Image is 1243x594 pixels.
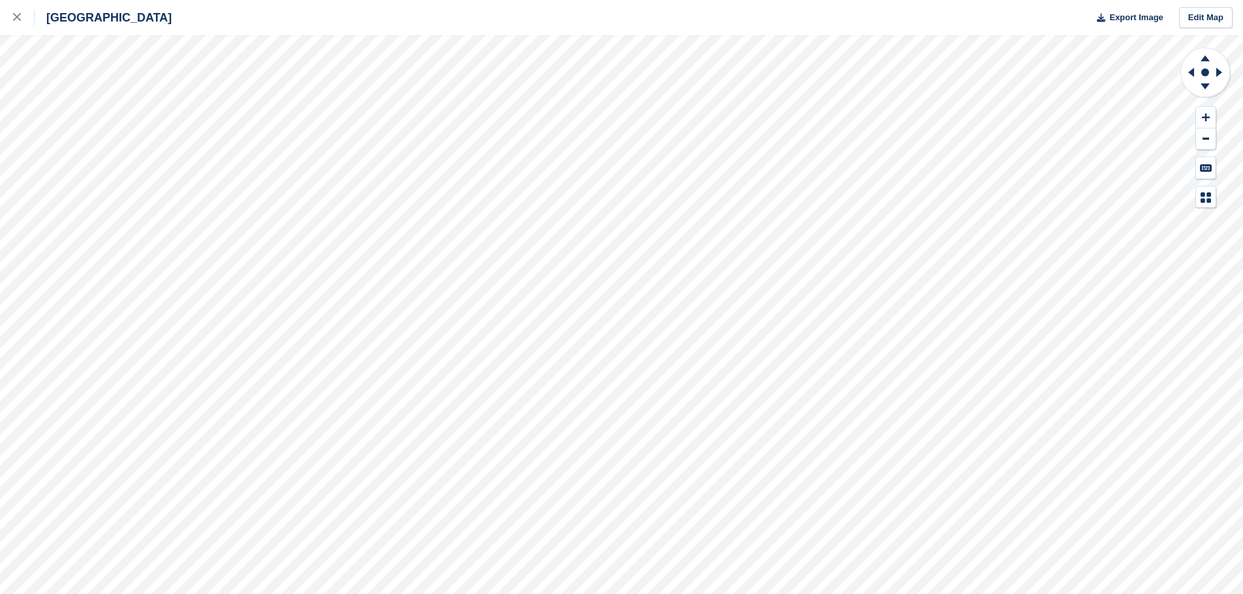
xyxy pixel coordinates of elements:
button: Keyboard Shortcuts [1196,157,1216,179]
button: Zoom In [1196,107,1216,128]
button: Export Image [1089,7,1163,29]
button: Zoom Out [1196,128,1216,150]
div: [GEOGRAPHIC_DATA] [35,10,172,25]
a: Edit Map [1179,7,1233,29]
button: Map Legend [1196,186,1216,208]
span: Export Image [1109,11,1163,24]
